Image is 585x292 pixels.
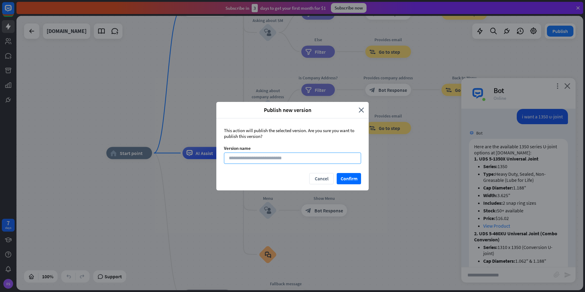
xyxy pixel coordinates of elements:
div: This action will publish the selected version. Are you sure you want to publish this version? [224,128,361,139]
button: Open LiveChat chat widget [5,2,23,21]
button: Confirm [337,173,361,184]
button: Cancel [309,173,334,184]
i: close [359,106,364,114]
div: Version name [224,145,361,151]
span: Publish new version [221,106,354,114]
